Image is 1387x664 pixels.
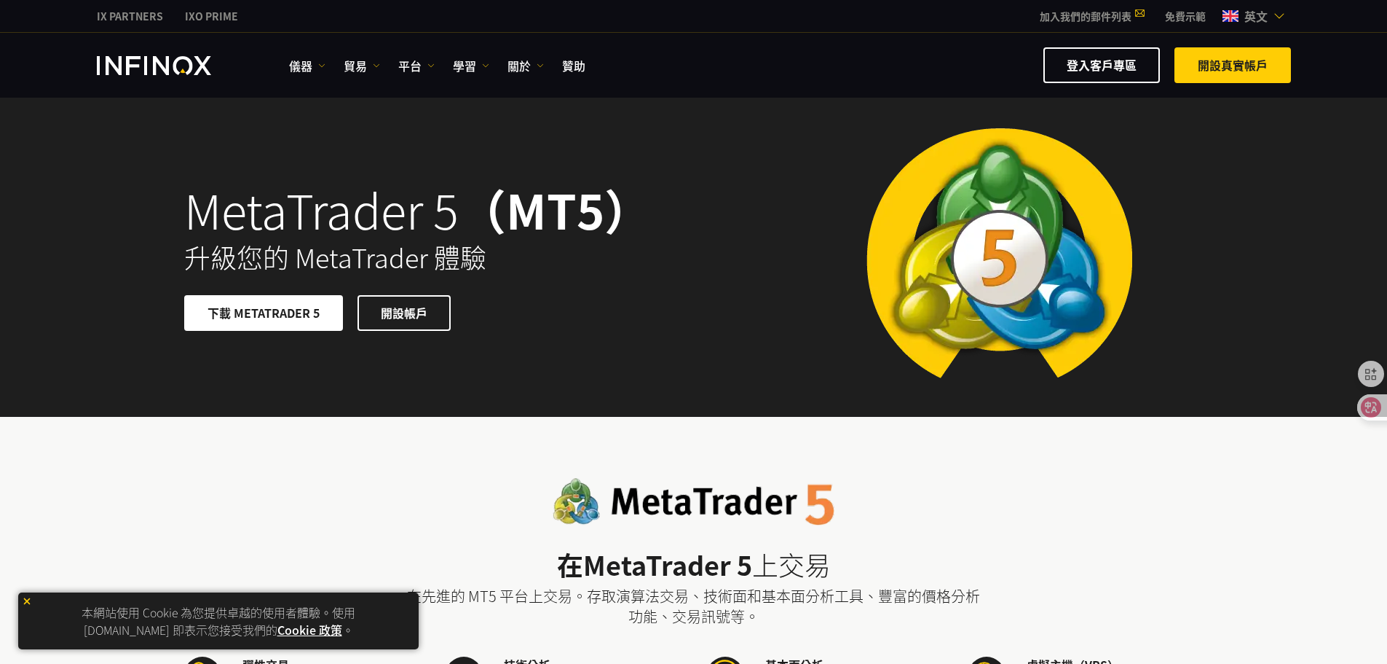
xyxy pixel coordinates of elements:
font: 貿易 [344,57,367,74]
font: IXO PRIME [185,9,238,23]
a: Cookie 政策 [277,621,342,638]
font: 在先進的 MT5 平台上交易。存取演算法交易、技術面和基本面分析工具、豐富的價格分析功能、交易訊號等。 [407,585,980,627]
font: 下載 MetaTrader 5 [208,304,320,321]
a: 英諾 [86,9,174,24]
a: 贊助 [562,57,585,74]
a: 儀器 [289,57,325,74]
a: 關於 [507,57,544,74]
font: 升級您的 MetaTrader 體驗 [184,238,486,276]
img: Meta Trader 5 [855,98,1144,417]
a: 下載 MetaTrader 5 [184,295,343,331]
a: 英諾菜單 [1154,9,1217,24]
font: 登入客戶專區 [1067,56,1137,74]
a: 平台 [398,57,435,74]
a: 貿易 [344,57,380,74]
font: 學習 [453,57,476,74]
img: 黃色關閉圖標 [22,596,32,606]
font: 。 [342,621,354,638]
font: 上交易 [752,545,831,583]
font: 開設帳戶 [381,304,427,321]
a: 加入我們的郵件列表 [1029,9,1154,23]
a: 開設真實帳戶 [1174,47,1291,83]
a: 學習 [453,57,489,74]
font: （MT5） [459,175,652,243]
font: 在MetaTrader 5 [557,545,752,583]
a: 英諾 [174,9,249,24]
font: 加入我們的郵件列表 [1040,9,1131,23]
font: 英文 [1244,7,1268,25]
a: 登入客戶專區 [1043,47,1160,83]
font: 儀器 [289,57,312,74]
font: 平台 [398,57,422,74]
a: 開設帳戶 [357,295,451,331]
font: IX Partners [97,9,163,23]
font: 免費示範 [1165,9,1206,23]
font: 開設真實帳戶 [1198,56,1268,74]
font: MetaTrader 5 [184,175,459,243]
a: INFINOX 標誌 [97,56,245,75]
img: Meta Trader 5標誌 [553,478,834,526]
font: 本網站使用 Cookie 為您提供卓越的使用者體驗。使用 [DOMAIN_NAME] 即表示您接受我們的 [82,604,355,638]
font: 關於 [507,57,531,74]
